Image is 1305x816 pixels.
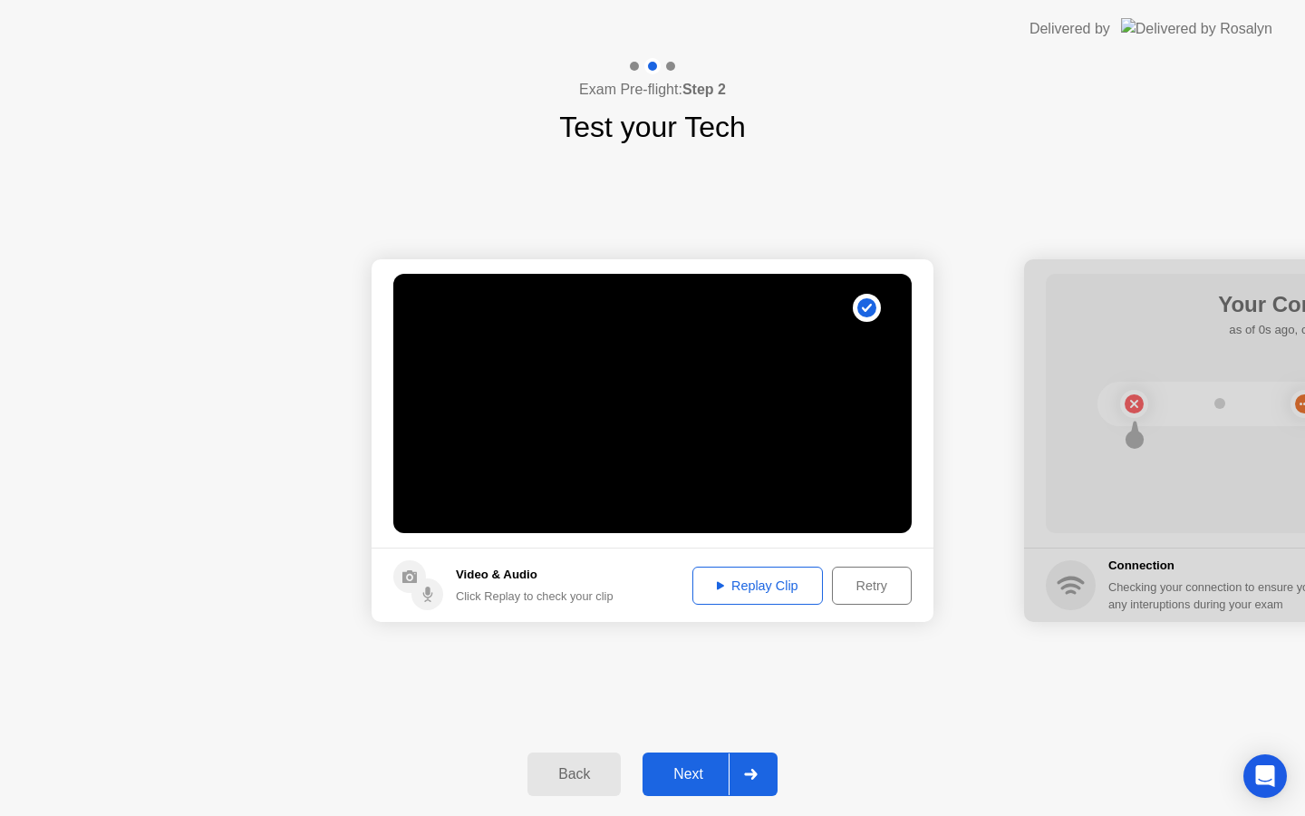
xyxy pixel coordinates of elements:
[456,588,614,605] div: Click Replay to check your clip
[1243,754,1287,798] div: Open Intercom Messenger
[699,578,817,593] div: Replay Clip
[527,753,621,796] button: Back
[643,753,778,796] button: Next
[1121,18,1272,39] img: Delivered by Rosalyn
[648,766,729,782] div: Next
[456,566,614,584] h5: Video & Audio
[579,79,726,101] h4: Exam Pre-flight:
[1029,18,1110,40] div: Delivered by
[533,766,615,782] div: Back
[832,567,912,605] button: Retry
[682,82,726,97] b: Step 2
[692,567,823,605] button: Replay Clip
[559,105,746,149] h1: Test your Tech
[838,578,905,593] div: Retry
